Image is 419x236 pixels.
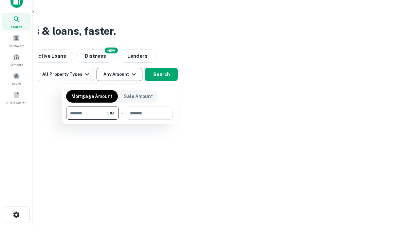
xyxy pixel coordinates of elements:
span: $1M [107,110,114,116]
div: - [121,107,123,120]
p: Sale Amount [124,93,153,100]
iframe: Chat Widget [386,184,419,215]
p: Mortgage Amount [71,93,113,100]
